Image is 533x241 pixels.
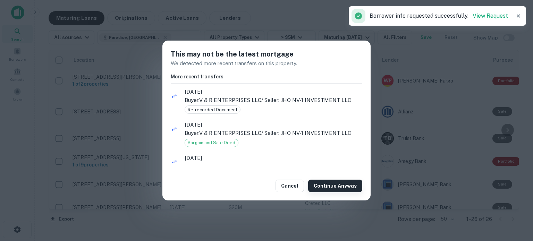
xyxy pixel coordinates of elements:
p: We detected more recent transfers on this property. [171,59,362,68]
p: Buyer: V & R ENTERPRISES LLC / Seller: JHO NV-1 INVESTMENT LLC [185,96,362,104]
span: [DATE] [185,154,362,162]
div: Re-recorded Document [185,105,240,114]
button: Continue Anyway [308,180,362,192]
span: Re-recorded Document [185,106,240,113]
h5: This may not be the latest mortgage [171,49,362,59]
div: Bargain and Sale Deed [185,139,238,147]
button: Cancel [276,180,304,192]
span: Bargain and Sale Deed [185,139,238,146]
a: View Request [473,12,508,19]
span: [DATE] [185,88,362,96]
p: Buyer: V & R ENTERPRISES LLC / Seller: JHO NV-1 INVESTMENT LLC [185,129,362,137]
h6: More recent transfers [171,73,362,80]
span: [DATE] [185,121,362,129]
iframe: Chat Widget [498,186,533,219]
p: Buyer: V & R ENTERPRISES LLC / Seller: JHO NV-1 INVESTMENT LLC [185,162,362,170]
p: Borrower info requested successfully. [370,12,508,20]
